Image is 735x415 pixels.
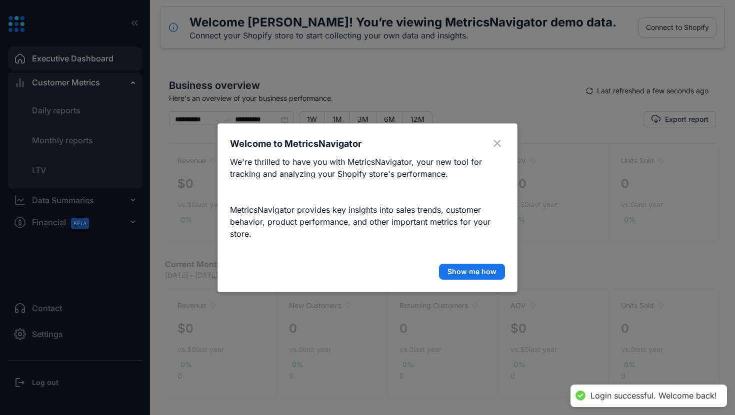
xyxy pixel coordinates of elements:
button: Next [439,264,505,280]
p: MetricsNavigator provides key insights into sales trends, customer behavior, product performance,... [230,204,505,240]
div: Login successful. Welcome back! [590,391,717,401]
p: We're thrilled to have you with MetricsNavigator, your new tool for tracking and analyzing your S... [230,156,505,180]
h3: Welcome to MetricsNavigator [230,137,361,151]
button: Close [489,136,505,152]
span: Show me how [447,267,496,277]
